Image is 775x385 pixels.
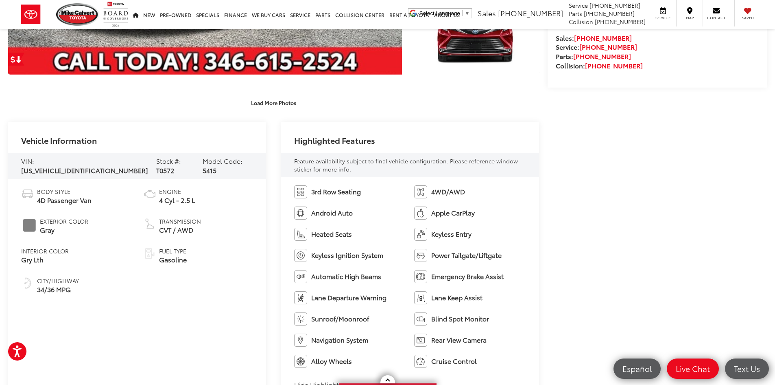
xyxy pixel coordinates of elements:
a: Text Us [725,359,769,379]
img: Blind Spot Monitor [414,312,427,326]
button: Load More Photos [245,95,302,110]
span: Exterior Color [40,217,88,225]
span: Cruise Control [431,356,477,366]
span: [US_VEHICLE_IDENTIFICATION_NUMBER] [21,165,148,175]
span: Blind Spot Monitor [431,314,489,323]
span: ▼ [465,10,470,16]
a: Get Price Drop Alert [8,53,24,66]
span: T0572 [156,165,174,175]
span: 4D Passenger Van [37,196,92,205]
img: Cruise Control [414,355,427,368]
strong: Service: [556,42,637,51]
span: Gry Lth [21,255,69,264]
span: Saved [739,15,757,20]
img: 3rd Row Seating [294,185,307,198]
span: Emergency Brake Assist [431,272,504,281]
span: CVT / AWD [159,225,201,235]
img: 4WD/AWD [414,185,427,198]
img: Keyless Entry [414,228,427,241]
span: Service [654,15,672,20]
img: Mike Calvert Toyota [56,3,99,26]
span: Interior Color [21,247,69,255]
span: Navigation System [311,335,368,345]
img: Automatic High Beams [294,270,307,283]
span: 4WD/AWD [431,187,465,196]
span: Live Chat [672,363,714,374]
span: Rear View Camera [431,335,487,345]
span: Apple CarPlay [431,208,475,218]
span: Parts [569,9,582,18]
img: Keyless Ignition System [294,249,307,262]
span: Sales [478,8,496,18]
span: ​ [462,10,463,16]
span: Engine [159,187,195,196]
img: Android Auto [294,207,307,220]
span: Keyless Entry [431,229,472,239]
span: [PHONE_NUMBER] [595,18,646,26]
img: Apple CarPlay [414,207,427,220]
span: City/Highway [37,277,79,285]
img: Lane Departure Warning [294,291,307,304]
a: [PHONE_NUMBER] [579,42,637,51]
span: Feature availability subject to final vehicle configuration. Please reference window sticker for ... [294,157,518,173]
h2: Vehicle Information [21,136,97,145]
span: Lane Keep Assist [431,293,482,302]
span: 34/36 MPG [37,285,79,294]
span: Map [681,15,699,20]
a: [PHONE_NUMBER] [574,33,632,42]
strong: Collision: [556,61,643,70]
span: Heated Seats [311,229,352,239]
h2: Highlighted Features [294,136,375,145]
a: Español [613,359,661,379]
span: Stock #: [156,156,181,165]
span: 5415 [203,165,216,175]
img: Fuel Economy [21,277,34,290]
span: Text Us [730,363,764,374]
a: Live Chat [667,359,719,379]
span: Model Code: [203,156,242,165]
span: [PHONE_NUMBER] [589,1,640,9]
span: Sunroof/Moonroof [311,314,369,323]
span: Service [569,1,588,9]
span: VIN: [21,156,34,165]
strong: Parts: [556,51,631,61]
a: [PHONE_NUMBER] [585,61,643,70]
span: Transmission [159,217,201,225]
img: Heated Seats [294,228,307,241]
img: Emergency Brake Assist [414,270,427,283]
span: Fuel Type [159,247,187,255]
a: [PHONE_NUMBER] [573,51,631,61]
img: Navigation System [294,334,307,347]
span: Gray [40,225,88,235]
span: Power Tailgate/Liftgate [431,251,502,260]
span: Automatic High Beams [311,272,381,281]
span: [PHONE_NUMBER] [498,8,563,18]
span: Alloy Wheels [311,356,352,366]
span: Android Auto [311,208,353,218]
span: 4 Cyl - 2.5 L [159,196,195,205]
span: Gasoline [159,255,187,264]
span: Español [618,363,656,374]
span: Lane Departure Warning [311,293,386,302]
span: Collision [569,18,593,26]
img: Sunroof/Moonroof [294,312,307,326]
span: Keyless Ignition System [311,251,383,260]
span: Contact [707,15,725,20]
span: Body Style [37,187,92,196]
img: Lane Keep Assist [414,291,427,304]
span: [PHONE_NUMBER] [584,9,635,18]
span: #808080 [23,219,36,232]
span: 3rd Row Seating [311,187,361,196]
img: Power Tailgate/Liftgate [414,249,427,262]
img: Alloy Wheels [294,355,307,368]
img: Rear View Camera [414,334,427,347]
strong: Sales: [556,33,632,42]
